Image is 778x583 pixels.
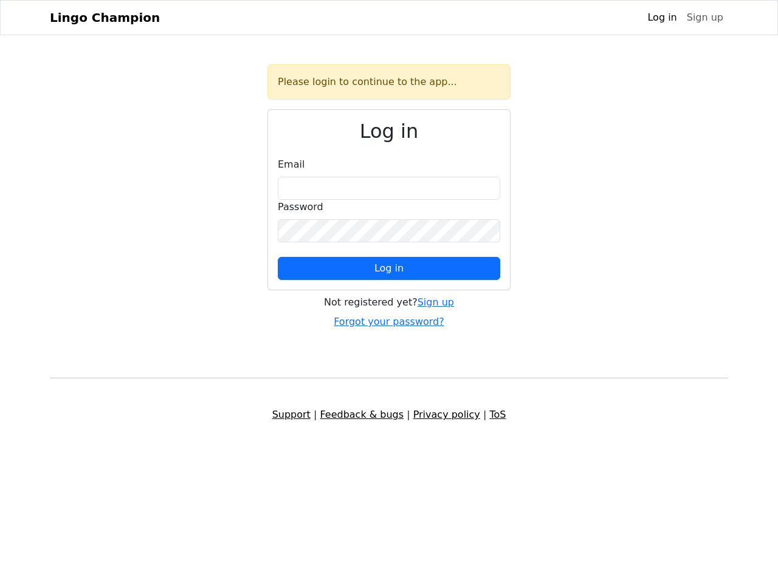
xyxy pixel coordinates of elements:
label: Email [278,157,305,172]
a: Log in [642,5,681,30]
a: Lingo Champion [50,5,160,30]
button: Log in [278,257,500,280]
a: Feedback & bugs [320,409,404,420]
h2: Log in [278,120,500,143]
a: Forgot your password? [334,316,444,327]
label: Password [278,200,323,214]
a: Privacy policy [413,409,480,420]
div: | | | [43,407,735,422]
span: Log in [374,262,404,274]
a: Sign up [418,296,454,308]
a: Support [272,409,311,420]
a: ToS [489,409,506,420]
div: Not registered yet? [267,295,511,310]
a: Sign up [682,5,728,30]
div: Please login to continue to the app... [267,64,511,100]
